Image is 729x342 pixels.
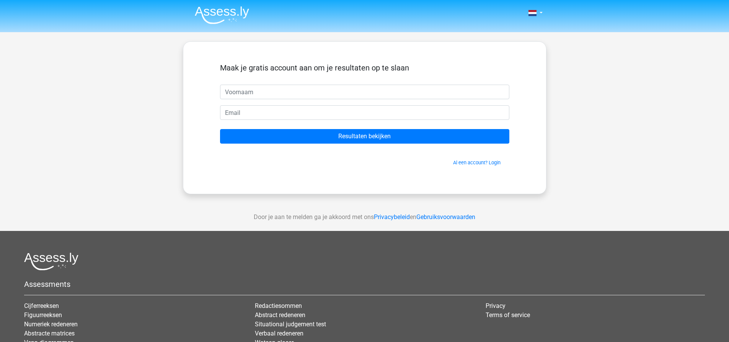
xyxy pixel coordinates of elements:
[255,321,326,328] a: Situational judgement test
[24,330,75,337] a: Abstracte matrices
[195,6,249,24] img: Assessly
[486,302,506,309] a: Privacy
[24,321,78,328] a: Numeriek redeneren
[255,311,305,319] a: Abstract redeneren
[486,311,530,319] a: Terms of service
[220,63,509,72] h5: Maak je gratis account aan om je resultaten op te slaan
[255,330,303,337] a: Verbaal redeneren
[416,213,475,221] a: Gebruiksvoorwaarden
[255,302,302,309] a: Redactiesommen
[374,213,410,221] a: Privacybeleid
[24,252,78,270] img: Assessly logo
[24,311,62,319] a: Figuurreeksen
[220,129,509,144] input: Resultaten bekijken
[453,160,501,165] a: Al een account? Login
[24,302,59,309] a: Cijferreeksen
[220,85,509,99] input: Voornaam
[220,105,509,120] input: Email
[24,280,705,289] h5: Assessments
